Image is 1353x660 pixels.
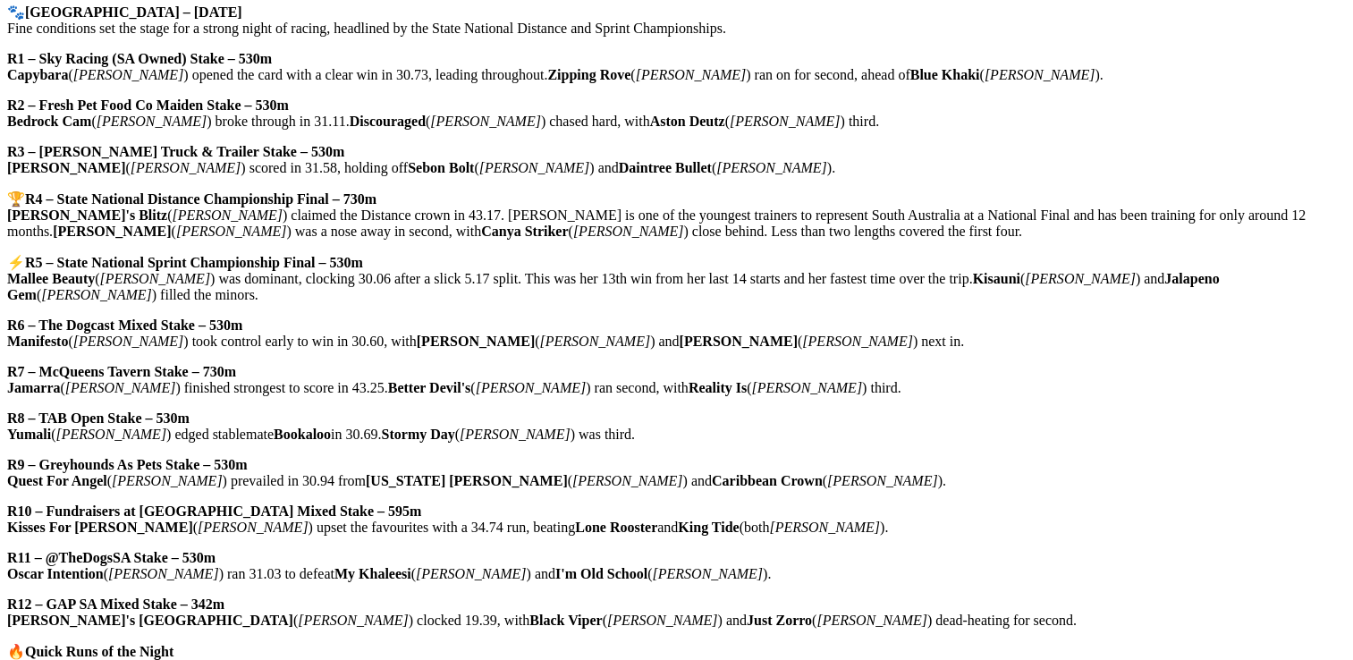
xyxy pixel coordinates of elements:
p: 🏆 ( ) claimed the Distance crown in 43.17. [PERSON_NAME] is one of the youngest trainers to repre... [7,190,1346,240]
strong: [GEOGRAPHIC_DATA] – [DATE] [25,4,242,20]
strong: R11 – @TheDogsSA Stake – 530m [7,550,216,565]
strong: [PERSON_NAME]'s Blitz [7,207,167,223]
strong: R3 – [PERSON_NAME] Truck & Trailer Stake – 530m [7,144,344,159]
em: [PERSON_NAME] [573,224,684,239]
strong: Canya Striker [481,224,568,239]
strong: Blue Khaki [910,67,980,82]
em: [PERSON_NAME] [65,380,176,395]
p: ( ) opened the card with a clear win in 30.73, leading throughout. ( ) ran on for second, ahead o... [7,51,1346,83]
strong: Reality Is [689,380,747,395]
p: ⚡ ( ) was dominant, clocking 30.06 after a slick 5.17 split. This was her 13th win from her last ... [7,254,1346,303]
em: [PERSON_NAME] [73,334,184,349]
strong: Manifesto [7,334,68,349]
strong: Jalapeno Gem [7,271,1220,302]
strong: Black Viper [529,613,602,628]
strong: Sebon Bolt [408,160,474,175]
strong: Quest For Angel [7,473,107,488]
strong: Better Devil's [388,380,471,395]
strong: R7 – McQueens Tavern Stake – 730m [7,364,236,379]
em: [PERSON_NAME] [652,566,763,581]
p: ( ) ran 31.03 to defeat ( ) and ( ). [7,550,1346,582]
strong: [PERSON_NAME]'s [GEOGRAPHIC_DATA] [7,613,293,628]
strong: [US_STATE] [PERSON_NAME] [366,473,568,488]
strong: Yumali [7,427,51,442]
p: 🐾 Fine conditions set the stage for a strong night of racing, headlined by the State National Dis... [7,4,1346,37]
strong: Capybara [7,67,68,82]
em: [PERSON_NAME] [198,520,309,535]
strong: R10 – Fundraisers at [GEOGRAPHIC_DATA] Mixed Stake – 595m [7,503,421,519]
strong: Caribbean Crown [712,473,823,488]
p: ( ) finished strongest to score in 43.25. ( ) ran second, with ( ) third. [7,364,1346,396]
strong: R6 – The Dogcast Mixed Stake – 530m [7,317,242,333]
em: [PERSON_NAME] [539,334,650,349]
em: [PERSON_NAME] [827,473,938,488]
em: [PERSON_NAME] [1025,271,1136,286]
strong: Mallee Beauty [7,271,95,286]
em: [PERSON_NAME] [802,334,913,349]
p: 🔥 [7,643,1346,660]
p: ( ) prevailed in 30.94 from ( ) and ( ). [7,457,1346,489]
strong: [PERSON_NAME] [53,224,171,239]
strong: R5 – State National Sprint Championship Final – 530m [25,255,363,270]
strong: Just Zorro [747,613,812,628]
strong: Lone Rooster [575,520,657,535]
p: ( ) broke through in 31.11. ( ) chased hard, with ( ) third. [7,97,1346,130]
strong: Quick Runs of the Night [25,644,173,659]
strong: R9 – Greyhounds As Pets Stake – 530m [7,457,248,472]
strong: [PERSON_NAME] [679,334,797,349]
strong: King Tide [678,520,739,535]
strong: [PERSON_NAME] [7,160,125,175]
em: [PERSON_NAME] [430,114,541,129]
strong: R8 – TAB Open Stake – 530m [7,410,190,426]
em: [PERSON_NAME] [636,67,747,82]
strong: Bedrock Cam [7,114,91,129]
strong: R1 – Sky Racing (SA Owned) Stake – 530m [7,51,272,66]
strong: R12 – GAP SA Mixed Stake – 342m [7,597,224,612]
em: [PERSON_NAME] [479,160,590,175]
strong: Stormy Day [382,427,455,442]
strong: My Khaleesi [334,566,411,581]
em: [PERSON_NAME] [108,566,219,581]
em: [PERSON_NAME] [769,520,880,535]
strong: Bookaloo [274,427,331,442]
strong: Daintree Bullet [619,160,712,175]
strong: Discouraged [350,114,426,129]
em: [PERSON_NAME] [41,287,152,302]
p: ( ) scored in 31.58, holding off ( ) and ( ). [7,144,1346,176]
em: [PERSON_NAME] [100,271,211,286]
p: ( ) took control early to win in 30.60, with ( ) and ( ) next in. [7,317,1346,350]
em: [PERSON_NAME] [730,114,841,129]
p: ( ) upset the favourites with a 34.74 run, beating and (both ). [7,503,1346,536]
em: [PERSON_NAME] [176,224,287,239]
strong: R4 – State National Distance Championship Final – 730m [25,191,376,207]
strong: Jamarra [7,380,61,395]
p: ( ) edged stablemate in 30.69. ( ) was third. [7,410,1346,443]
em: [PERSON_NAME] [416,566,527,581]
em: [PERSON_NAME] [460,427,571,442]
em: [PERSON_NAME] [751,380,862,395]
em: [PERSON_NAME] [298,613,409,628]
strong: I'm Old School [555,566,647,581]
em: [PERSON_NAME] [716,160,827,175]
em: [PERSON_NAME] [131,160,241,175]
strong: Kisses For [PERSON_NAME] [7,520,193,535]
em: [PERSON_NAME] [985,67,1095,82]
em: [PERSON_NAME] [476,380,587,395]
em: [PERSON_NAME] [97,114,207,129]
em: [PERSON_NAME] [816,613,927,628]
em: [PERSON_NAME] [73,67,184,82]
em: [PERSON_NAME] [607,613,718,628]
em: [PERSON_NAME] [172,207,283,223]
strong: Kisauni [972,271,1019,286]
strong: Zipping Rove [547,67,630,82]
strong: Aston Deutz [650,114,725,129]
em: [PERSON_NAME] [572,473,683,488]
strong: R2 – Fresh Pet Food Co Maiden Stake – 530m [7,97,289,113]
em: [PERSON_NAME] [112,473,223,488]
p: ( ) clocked 19.39, with ( ) and ( ) dead-heating for second. [7,597,1346,629]
em: [PERSON_NAME] [56,427,167,442]
strong: [PERSON_NAME] [417,334,535,349]
strong: Oscar Intention [7,566,104,581]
